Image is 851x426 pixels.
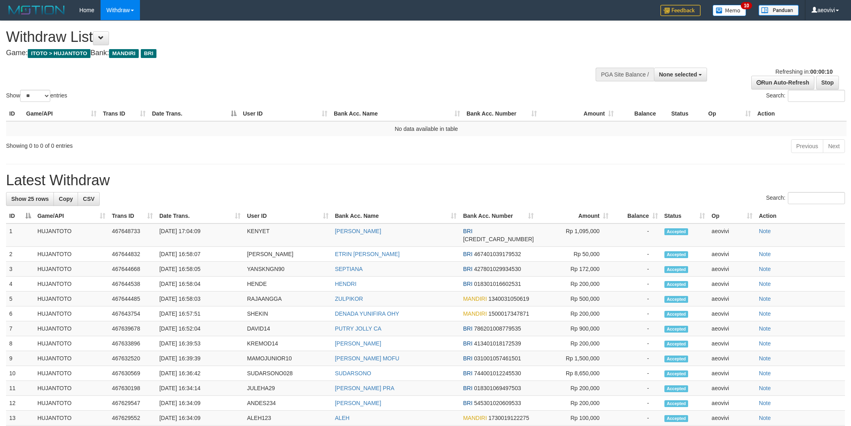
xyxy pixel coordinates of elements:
a: Note [759,400,771,406]
td: Rp 8,650,000 [537,366,612,381]
td: HUJANTOTO [34,223,109,247]
td: Rp 200,000 [537,381,612,396]
span: Copy 031001057461501 to clipboard [474,355,521,362]
td: - [612,321,661,336]
a: Stop [816,76,839,89]
span: BRI [463,228,472,234]
span: Accepted [664,370,689,377]
td: - [612,262,661,277]
span: Copy 1500017347871 to clipboard [488,310,529,317]
span: Copy 545301020609533 to clipboard [474,400,521,406]
td: 4 [6,277,34,292]
td: 467630569 [109,366,156,381]
td: [DATE] 17:04:09 [156,223,244,247]
a: Note [759,325,771,332]
span: Copy 018301069497503 to clipboard [474,385,521,391]
h4: Game: Bank: [6,49,559,57]
th: Bank Acc. Number: activate to sort column ascending [463,106,540,121]
th: Action [754,106,847,121]
td: - [612,396,661,411]
button: None selected [654,68,707,81]
span: Copy [59,196,73,202]
td: 467633896 [109,336,156,351]
td: - [612,381,661,396]
td: aeovivi [708,321,756,336]
a: [PERSON_NAME] PRA [335,385,395,391]
th: Bank Acc. Name: activate to sort column ascending [331,106,463,121]
a: Note [759,228,771,234]
td: 1 [6,223,34,247]
span: Accepted [664,251,689,258]
td: KREMOD14 [244,336,331,351]
span: Copy 744001012245530 to clipboard [474,370,521,376]
td: Rp 172,000 [537,262,612,277]
td: 467629547 [109,396,156,411]
h1: Latest Withdraw [6,172,845,188]
td: [DATE] 16:34:09 [156,396,244,411]
td: 467644538 [109,277,156,292]
td: 2 [6,247,34,262]
td: HUJANTOTO [34,292,109,306]
a: ALEH [335,415,350,421]
td: [PERSON_NAME] [244,247,331,262]
a: [PERSON_NAME] [335,400,381,406]
td: 467632520 [109,351,156,366]
a: PUTRY JOLLY CA [335,325,382,332]
td: RAJAANGGA [244,292,331,306]
td: 13 [6,411,34,426]
span: BRI [463,385,472,391]
td: SHEKIN [244,306,331,321]
label: Show entries [6,90,67,102]
a: DENADA YUNIFIRA OHY [335,310,399,317]
td: Rp 900,000 [537,321,612,336]
th: Op: activate to sort column ascending [705,106,754,121]
th: Op: activate to sort column ascending [708,209,756,223]
th: Game/API: activate to sort column ascending [23,106,100,121]
td: 467644485 [109,292,156,306]
td: [DATE] 16:36:42 [156,366,244,381]
a: HENDRI [335,281,357,287]
td: [DATE] 16:34:14 [156,381,244,396]
td: 467639678 [109,321,156,336]
td: [DATE] 16:39:53 [156,336,244,351]
td: [DATE] 16:58:03 [156,292,244,306]
th: ID [6,106,23,121]
a: ETRIN [PERSON_NAME] [335,251,400,257]
span: Accepted [664,415,689,422]
td: ALEH123 [244,411,331,426]
td: HUJANTOTO [34,381,109,396]
td: MAMOJUNIOR10 [244,351,331,366]
td: Rp 200,000 [537,306,612,321]
td: HUJANTOTO [34,366,109,381]
span: BRI [463,251,472,257]
td: HUJANTOTO [34,351,109,366]
span: Accepted [664,281,689,288]
td: aeovivi [708,223,756,247]
span: MANDIRI [109,49,139,58]
td: HUJANTOTO [34,336,109,351]
span: BRI [463,340,472,347]
a: Run Auto-Refresh [751,76,814,89]
td: - [612,247,661,262]
td: Rp 200,000 [537,277,612,292]
td: Rp 50,000 [537,247,612,262]
a: Copy [53,192,78,206]
span: Accepted [664,356,689,362]
span: Copy 1340031050619 to clipboard [488,296,529,302]
a: Note [759,355,771,362]
select: Showentries [20,90,50,102]
th: Trans ID: activate to sort column ascending [100,106,149,121]
a: SUDARSONO [335,370,371,376]
td: - [612,351,661,366]
td: SUDARSONO028 [244,366,331,381]
td: Rp 200,000 [537,336,612,351]
td: HUJANTOTO [34,247,109,262]
a: Note [759,310,771,317]
td: [DATE] 16:58:07 [156,247,244,262]
td: 11 [6,381,34,396]
span: MANDIRI [463,296,487,302]
td: - [612,306,661,321]
td: 3 [6,262,34,277]
a: Next [823,139,845,153]
span: Copy 427801029934530 to clipboard [474,266,521,272]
